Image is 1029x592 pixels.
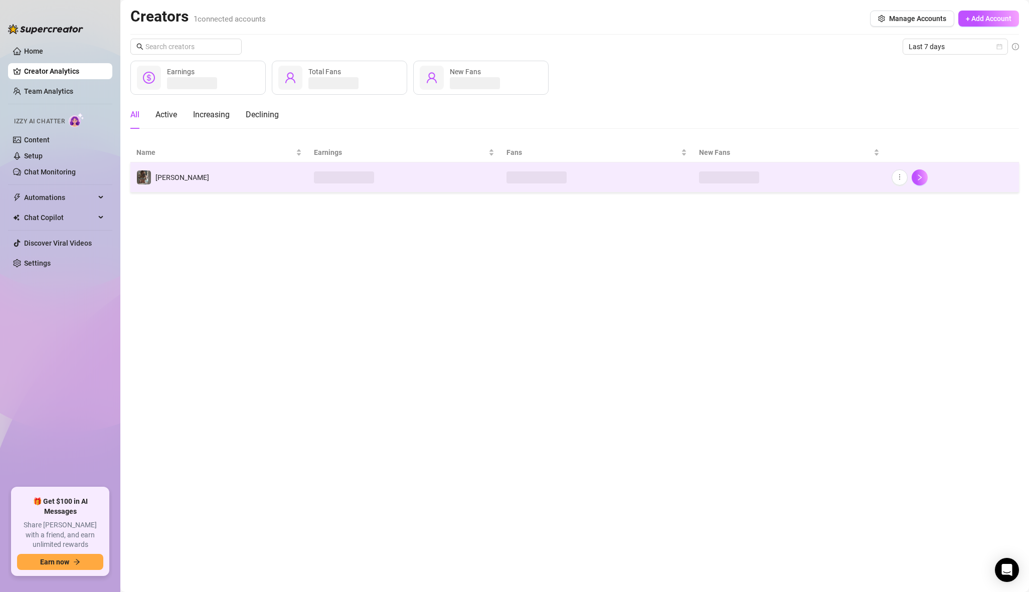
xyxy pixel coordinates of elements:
[155,173,209,181] span: [PERSON_NAME]
[314,147,486,158] span: Earnings
[130,143,308,162] th: Name
[24,189,95,206] span: Automations
[40,558,69,566] span: Earn now
[995,558,1019,582] div: Open Intercom Messenger
[143,72,155,84] span: dollar-circle
[870,11,954,27] button: Manage Accounts
[996,44,1002,50] span: calendar
[193,109,230,121] div: Increasing
[167,68,195,76] span: Earnings
[966,15,1011,23] span: + Add Account
[506,147,679,158] span: Fans
[13,214,20,221] img: Chat Copilot
[73,558,80,565] span: arrow-right
[17,520,103,550] span: Share [PERSON_NAME] with a friend, and earn unlimited rewards
[308,143,500,162] th: Earnings
[17,497,103,516] span: 🎁 Get $100 in AI Messages
[24,87,73,95] a: Team Analytics
[450,68,481,76] span: New Fans
[145,41,228,52] input: Search creators
[916,174,923,181] span: right
[699,147,872,158] span: New Fans
[8,24,83,34] img: logo-BBDzfeDw.svg
[878,15,885,22] span: setting
[284,72,296,84] span: user
[1012,43,1019,50] span: info-circle
[24,152,43,160] a: Setup
[24,168,76,176] a: Chat Monitoring
[24,210,95,226] span: Chat Copilot
[24,63,104,79] a: Creator Analytics
[194,15,266,24] span: 1 connected accounts
[896,173,903,180] span: more
[958,11,1019,27] button: + Add Account
[426,72,438,84] span: user
[500,143,693,162] th: Fans
[136,43,143,50] span: search
[14,117,65,126] span: Izzy AI Chatter
[24,259,51,267] a: Settings
[136,147,294,158] span: Name
[13,193,21,202] span: thunderbolt
[909,39,1002,54] span: Last 7 days
[24,136,50,144] a: Content
[155,109,177,121] div: Active
[130,109,139,121] div: All
[912,169,928,185] button: right
[17,554,103,570] button: Earn nowarrow-right
[130,7,266,26] h2: Creators
[308,68,341,76] span: Total Fans
[69,113,84,127] img: AI Chatter
[137,170,151,184] img: Felicity
[246,109,279,121] div: Declining
[24,239,92,247] a: Discover Viral Videos
[889,15,946,23] span: Manage Accounts
[24,47,43,55] a: Home
[693,143,886,162] th: New Fans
